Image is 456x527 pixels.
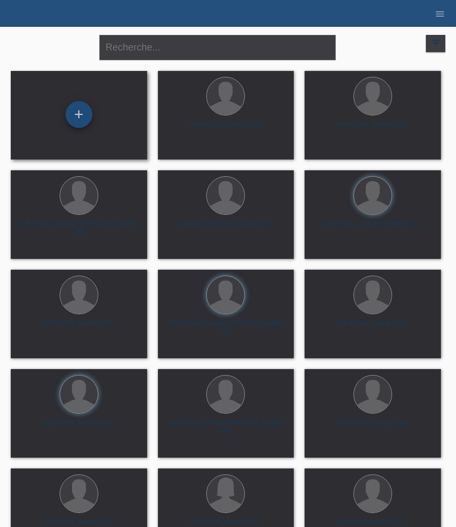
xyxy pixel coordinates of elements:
div: [PERSON_NAME] (43) [313,120,432,138]
div: Jaybilly [PERSON_NAME] (24) [167,220,286,237]
a: menu [429,10,451,17]
div: Enregistrer le client [66,105,92,124]
div: [PERSON_NAME] [PERSON_NAME] (49) [19,220,139,237]
i: menu [435,9,445,19]
input: Recherche... [99,35,336,60]
div: [PERSON_NAME] (30) [167,120,286,138]
div: [PERSON_NAME] [PERSON_NAME] (49) [167,418,286,436]
i: filter_list [430,37,441,49]
div: [PERSON_NAME] Cheffler (54) [313,220,432,237]
div: [PERSON_NAME] (39) [19,418,139,436]
div: [PERSON_NAME] (44) [313,418,432,436]
div: [PERSON_NAME] (50) [19,319,139,336]
div: [PERSON_NAME] [PERSON_NAME] (20) [167,319,286,336]
div: [PERSON_NAME] (50) [313,319,432,336]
